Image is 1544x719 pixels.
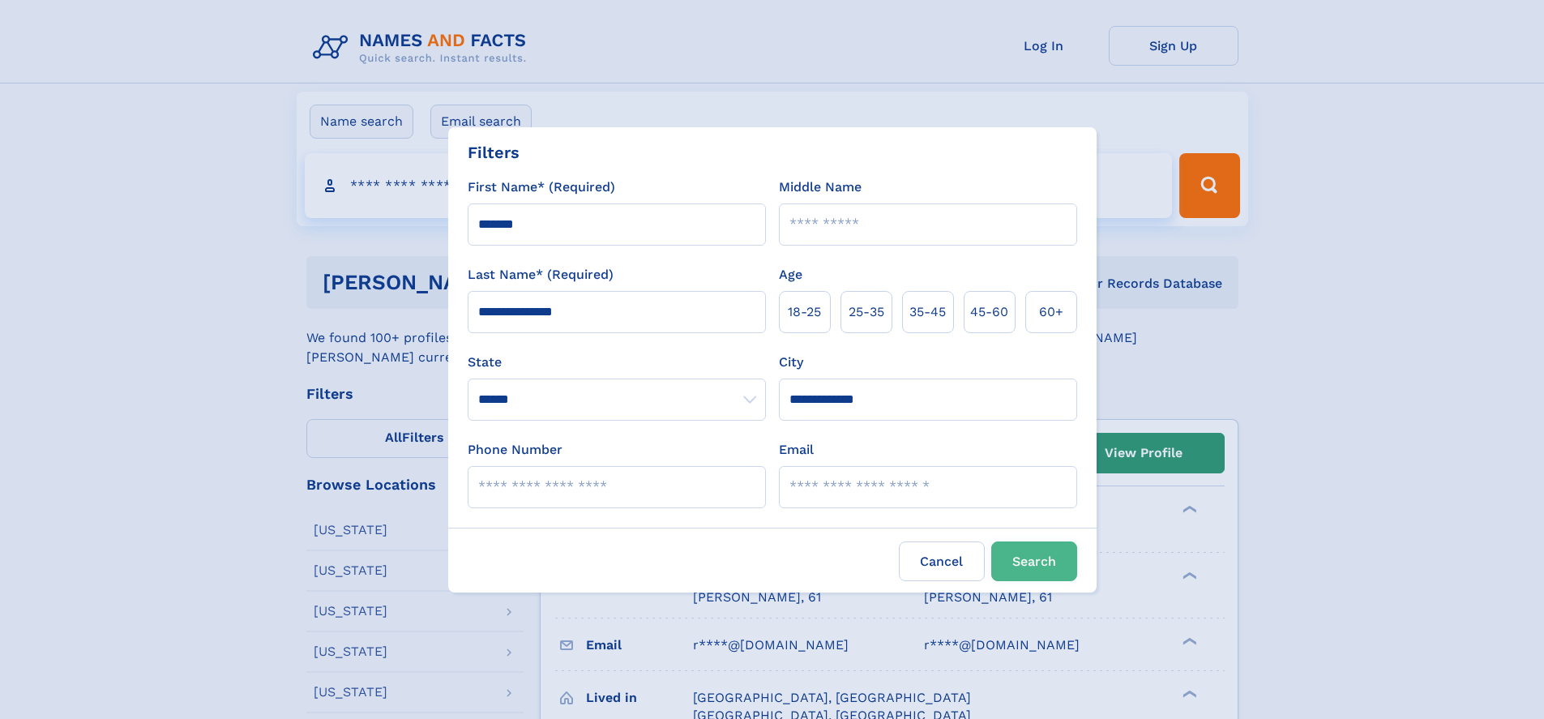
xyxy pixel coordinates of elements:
label: Last Name* (Required) [468,265,614,285]
span: 45‑60 [970,302,1008,322]
label: Middle Name [779,178,862,197]
span: 60+ [1039,302,1063,322]
button: Search [991,541,1077,581]
span: 25‑35 [849,302,884,322]
label: Phone Number [468,440,562,460]
label: First Name* (Required) [468,178,615,197]
label: City [779,353,803,372]
span: 18‑25 [788,302,821,322]
label: Email [779,440,814,460]
label: State [468,353,766,372]
label: Age [779,265,802,285]
span: 35‑45 [909,302,946,322]
div: Filters [468,140,520,165]
label: Cancel [899,541,985,581]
